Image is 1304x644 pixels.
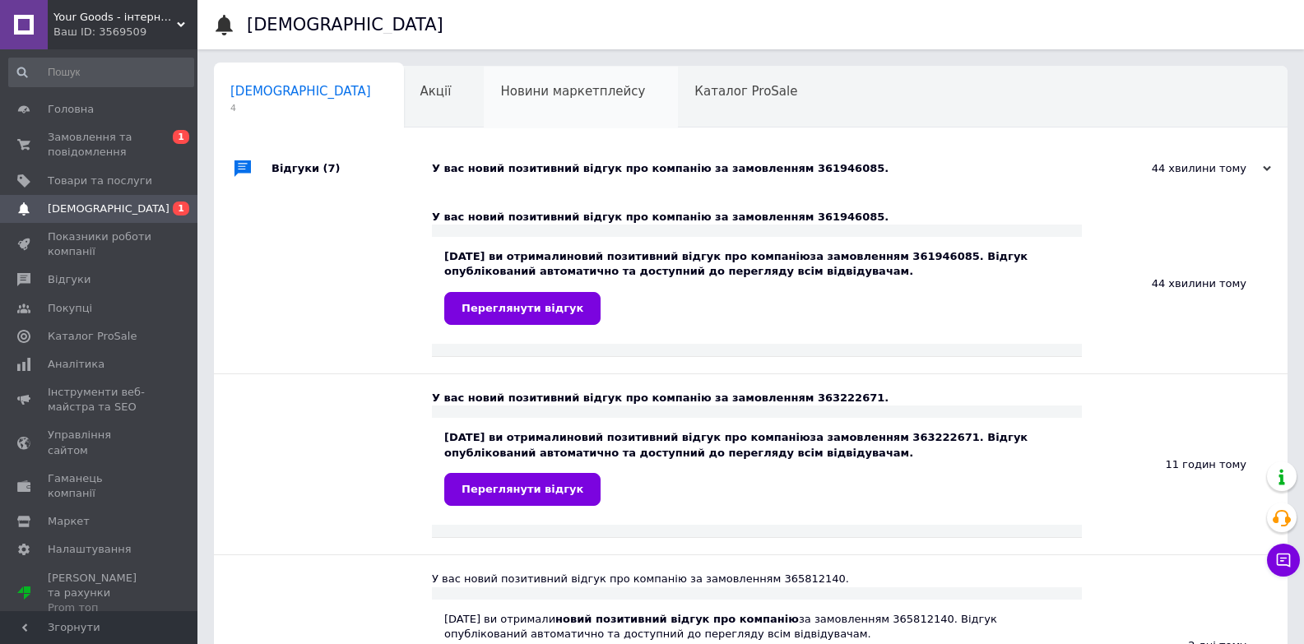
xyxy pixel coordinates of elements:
span: Відгуки [48,272,90,287]
input: Пошук [8,58,194,87]
span: Акції [420,84,452,99]
span: Маркет [48,514,90,529]
span: Управління сайтом [48,428,152,457]
div: Відгуки [271,144,432,193]
b: новий позитивний відгук про компанію [567,250,810,262]
span: [DEMOGRAPHIC_DATA] [230,84,371,99]
span: Аналітика [48,357,104,372]
span: Інструменти веб-майстра та SEO [48,385,152,415]
div: Ваш ID: 3569509 [53,25,197,39]
span: 4 [230,102,371,114]
div: У вас новий позитивний відгук про компанію за замовленням 361946085. [432,210,1082,225]
span: Your Goods - інтернет-магазин настільних ігор [53,10,177,25]
span: [PERSON_NAME] та рахунки [48,571,152,616]
span: Налаштування [48,542,132,557]
a: Переглянути відгук [444,292,601,325]
div: У вас новий позитивний відгук про компанію за замовленням 365812140. [432,572,1082,586]
div: У вас новий позитивний відгук про компанію за замовленням 361946085. [432,161,1107,176]
div: [DATE] ви отримали за замовленням 361946085. Відгук опублікований автоматично та доступний до пер... [444,249,1070,324]
span: [DEMOGRAPHIC_DATA] [48,202,169,216]
span: Покупці [48,301,92,316]
span: 1 [173,130,189,144]
span: Замовлення та повідомлення [48,130,152,160]
div: [DATE] ви отримали за замовленням 363222671. Відгук опублікований автоматично та доступний до пер... [444,430,1070,505]
a: Переглянути відгук [444,473,601,506]
h1: [DEMOGRAPHIC_DATA] [247,15,443,35]
span: Показники роботи компанії [48,229,152,259]
span: 1 [173,202,189,215]
b: новий позитивний відгук про компанію [567,431,810,443]
span: Каталог ProSale [694,84,797,99]
span: Переглянути відгук [462,483,583,495]
button: Чат з покупцем [1267,544,1300,577]
div: 44 хвилини тому [1082,193,1288,373]
div: 44 хвилини тому [1107,161,1271,176]
div: 11 годин тому [1082,374,1288,554]
div: У вас новий позитивний відгук про компанію за замовленням 363222671. [432,391,1082,405]
span: Товари та послуги [48,174,152,188]
span: Новини маркетплейсу [500,84,645,99]
b: новий позитивний відгук про компанію [555,613,799,625]
span: Головна [48,102,94,117]
span: Переглянути відгук [462,302,583,314]
span: Каталог ProSale [48,329,137,344]
span: (7) [323,162,341,174]
div: Prom топ [48,600,152,615]
span: Гаманець компанії [48,471,152,501]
